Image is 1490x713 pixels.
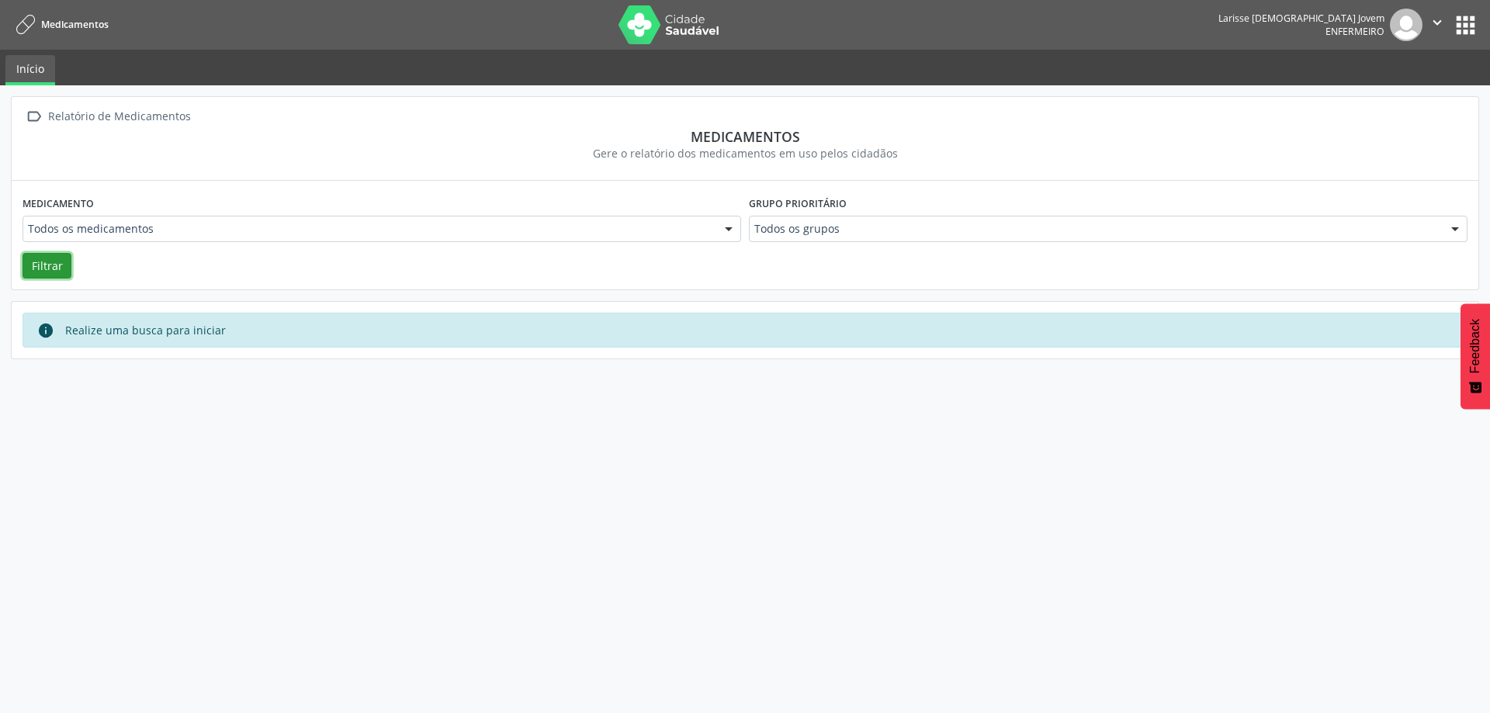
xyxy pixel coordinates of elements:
[23,192,94,216] label: Medicamento
[37,322,54,339] i: info
[23,106,45,128] i: 
[1218,12,1384,25] div: Larisse [DEMOGRAPHIC_DATA] Jovem
[23,106,193,128] a:  Relatório de Medicamentos
[1325,25,1384,38] span: Enfermeiro
[28,221,709,237] span: Todos os medicamentos
[23,128,1467,145] div: Medicamentos
[23,145,1467,161] div: Gere o relatório dos medicamentos em uso pelos cidadãos
[41,18,109,31] span: Medicamentos
[754,221,1436,237] span: Todos os grupos
[1429,14,1446,31] i: 
[1461,303,1490,409] button: Feedback - Mostrar pesquisa
[1468,319,1482,373] span: Feedback
[11,12,109,37] a: Medicamentos
[5,55,55,85] a: Início
[749,192,847,216] label: Grupo prioritário
[1452,12,1479,39] button: apps
[23,253,71,279] button: Filtrar
[1422,9,1452,41] button: 
[65,322,226,339] div: Realize uma busca para iniciar
[1390,9,1422,41] img: img
[45,106,193,128] div: Relatório de Medicamentos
